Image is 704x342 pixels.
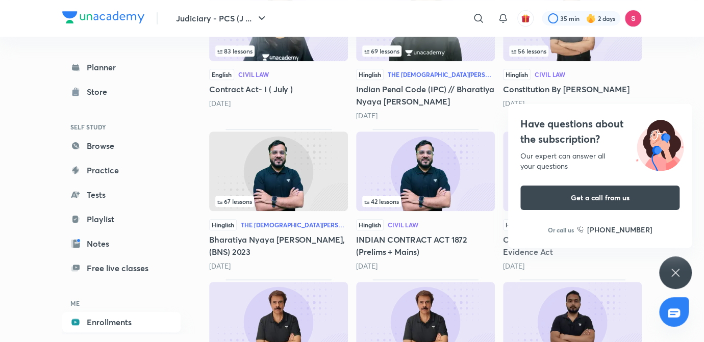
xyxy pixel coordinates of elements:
h5: Indian Penal Code (IPC) // Bharatiya Nyaya [PERSON_NAME] [356,83,495,108]
span: Hinglish [356,69,384,80]
h4: Have questions about the subscription? [520,116,680,147]
div: infocontainer [509,45,636,57]
div: infosection [215,196,342,207]
div: Our expert can answer all your questions [520,151,680,171]
a: [PHONE_NUMBER] [577,224,652,235]
div: infocontainer [215,45,342,57]
p: Or call us [548,225,574,234]
img: Thumbnail [356,131,495,211]
button: Judiciary - PCS (J ... [170,8,274,29]
div: Comprehensive Course on Indian Evidence Act [503,129,642,271]
div: left [362,45,489,57]
div: 7 months ago [503,98,642,109]
img: Thumbnail [209,131,348,211]
div: The [DEMOGRAPHIC_DATA][PERSON_NAME] (BNS), 2023 [388,71,495,77]
div: The [DEMOGRAPHIC_DATA][PERSON_NAME] (BNS), 2023 [241,222,348,228]
div: 2 years ago [503,261,642,271]
a: Notes [62,233,181,254]
div: infocontainer [362,196,489,207]
h6: ME [62,295,181,312]
img: Company Logo [62,11,144,23]
span: 56 lessons [511,48,546,54]
a: Browse [62,136,181,156]
h5: Constitution By [PERSON_NAME] [503,83,642,95]
img: Sandeep Kumar [624,10,642,27]
div: Civil Law [535,71,565,77]
div: infosection [509,45,636,57]
h6: [PHONE_NUMBER] [587,224,652,235]
span: Hinglish [503,69,531,80]
img: ttu_illustration_new.svg [627,116,692,171]
button: Get a call from us [520,186,680,210]
div: left [215,196,342,207]
span: 69 lessons [364,48,399,54]
h6: SELF STUDY [62,118,181,136]
a: Enrollments [62,312,181,332]
h5: Contract Act- I ( July ) [209,83,348,95]
div: INDIAN CONTRACT ACT 1872 (Prelims + Mains) [356,129,495,271]
div: infocontainer [215,196,342,207]
h5: Bharatiya Nyaya [PERSON_NAME], (BNS) 2023 [209,233,348,258]
div: infocontainer [362,45,489,57]
div: 1 year ago [209,261,348,271]
div: left [362,196,489,207]
a: Planner [62,57,181,77]
div: left [215,45,342,57]
h5: Comprehensive Course on Indian Evidence Act [503,233,642,258]
div: infosection [362,45,489,57]
span: Hinglish [209,219,237,230]
a: Free live classes [62,258,181,278]
a: Company Logo [62,11,144,26]
div: left [509,45,636,57]
div: Civil Law [238,71,269,77]
span: 42 lessons [364,198,399,204]
span: 67 lessons [217,198,252,204]
div: Store [87,86,113,98]
img: streak [586,13,596,23]
button: avatar [517,10,534,27]
h5: INDIAN CONTRACT ACT 1872 (Prelims + Mains) [356,233,495,258]
div: Civil Law [388,222,418,228]
span: Hinglish [503,219,531,230]
img: avatar [521,14,530,23]
span: English [209,69,234,80]
span: 83 lessons [217,48,253,54]
div: 7 months ago [356,111,495,121]
img: Thumbnail [503,131,642,211]
div: Bharatiya Nyaya Sanhita, (BNS) 2023 [209,129,348,271]
div: 7 months ago [209,98,348,109]
div: 2 years ago [356,261,495,271]
a: Practice [62,160,181,180]
div: infosection [215,45,342,57]
a: Store [62,82,181,102]
a: Tests [62,185,181,205]
a: Playlist [62,209,181,229]
div: infosection [362,196,489,207]
span: Hinglish [356,219,384,230]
